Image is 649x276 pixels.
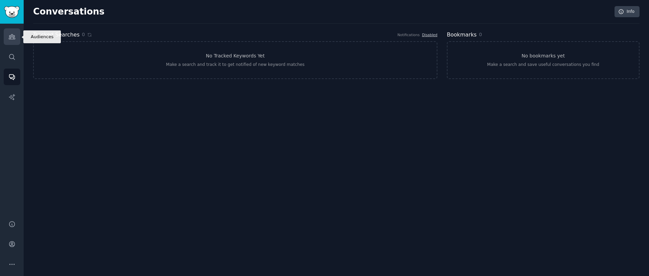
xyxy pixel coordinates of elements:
h3: No bookmarks yet [522,52,565,59]
h3: No Tracked Keywords Yet [206,52,265,59]
a: No Tracked Keywords YetMake a search and track it to get notified of new keyword matches [33,41,437,79]
a: Disabled [422,33,437,37]
div: Make a search and save useful conversations you find [487,62,599,68]
h2: Bookmarks [447,31,477,39]
span: 0 [479,32,482,37]
span: 0 [82,31,85,38]
h2: Tracked Searches [33,31,79,39]
h2: Conversations [33,6,104,17]
div: Make a search and track it to get notified of new keyword matches [166,62,305,68]
a: No bookmarks yetMake a search and save useful conversations you find [447,41,640,79]
a: Info [615,6,640,18]
div: Notifications [398,32,420,37]
img: GummySearch logo [4,6,20,18]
